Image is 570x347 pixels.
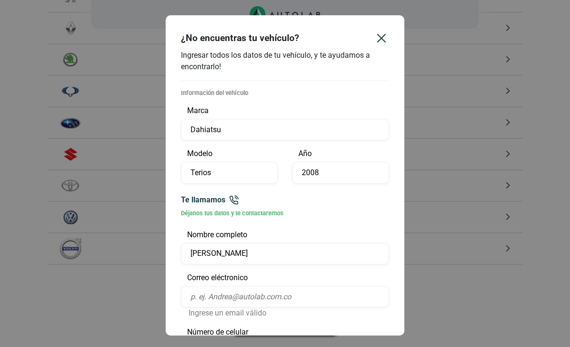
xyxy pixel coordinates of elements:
p: Información del vehículo [181,88,389,97]
p: Ingresar todos los datos de tu vehículo, y te ayudamos a encontrarlo! [181,50,389,73]
h6: Te llamamos [181,195,389,205]
h4: ¿No encuentras tu vehículo? [181,32,299,43]
p: Nombre completo [181,229,389,241]
input: p. ej. Andrea Lopez [181,243,389,264]
input: p. ej. Andrea@autolab.com.co [181,286,389,307]
p: Modelo [181,148,278,159]
p: Marca [181,105,389,116]
button: Close [366,23,397,53]
p: Déjanos tus datos y te contactaremos [181,209,389,218]
p: Año [292,148,389,159]
input: p. ej. 2022 [292,162,389,183]
p: Ingrese un email válido [181,307,389,319]
p: Correo eléctronico [181,272,389,284]
p: Número de celular [181,326,389,338]
input: p. ej. aveo [181,162,278,183]
input: ¿Que vehículo tienes? [181,119,389,140]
